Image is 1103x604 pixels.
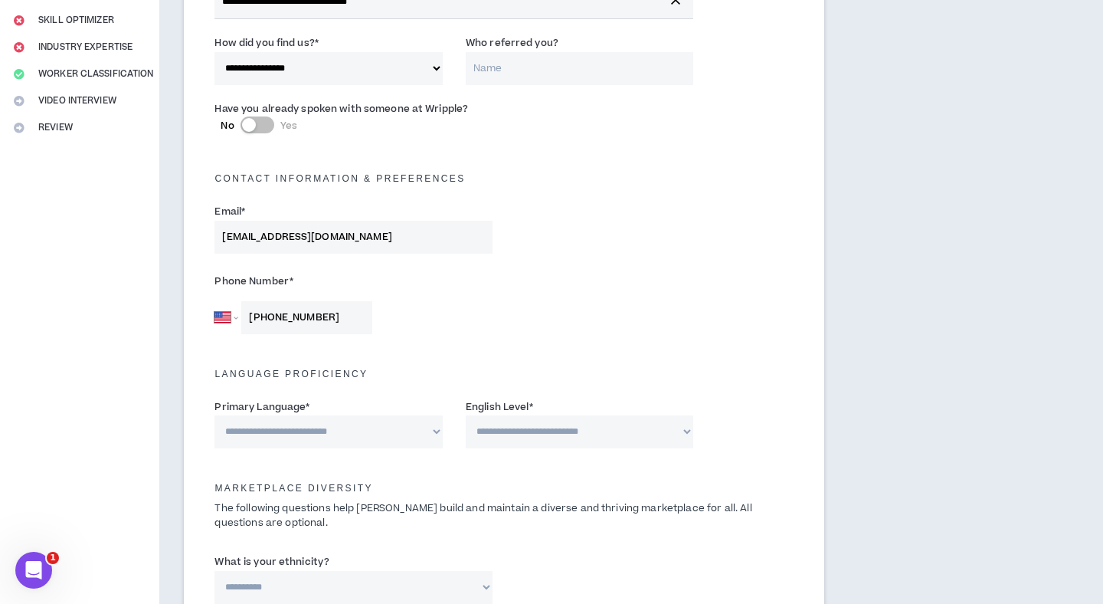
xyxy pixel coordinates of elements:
[466,52,694,85] input: Name
[203,501,805,530] p: The following questions help [PERSON_NAME] build and maintain a diverse and thriving marketplace ...
[221,119,234,133] span: No
[203,369,805,379] h5: Language Proficiency
[241,117,274,133] button: NoYes
[47,552,59,564] span: 1
[203,173,805,184] h5: Contact Information & preferences
[214,269,493,294] label: Phone Number
[214,97,468,121] label: Have you already spoken with someone at Wripple?
[15,552,52,589] iframe: Intercom live chat
[214,199,245,224] label: Email
[203,483,805,494] h5: Marketplace Diversity
[280,119,297,133] span: Yes
[214,550,329,574] label: What is your ethnicity?
[214,31,319,55] label: How did you find us?
[214,395,309,419] label: Primary Language
[214,221,493,254] input: Enter Email
[466,31,558,55] label: Who referred you?
[466,395,533,419] label: English Level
